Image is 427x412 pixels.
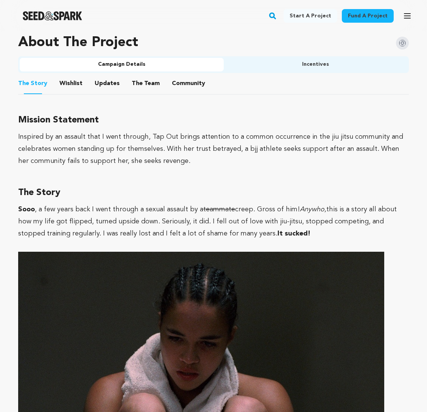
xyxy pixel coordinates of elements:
span: The [132,79,143,88]
s: teammate [203,206,235,213]
a: Fund a project [342,9,394,23]
span: Updates [95,79,120,88]
img: Seed&Spark Logo Dark Mode [23,11,82,20]
strong: Sooo [18,206,35,213]
p: , a few years back I went through a sexual assault by a creep. Gross of him! this is a story all ... [18,203,409,240]
h3: Mission Statement [18,113,409,128]
img: Seed&Spark Instagram Icon [396,37,409,50]
button: Incentives [224,58,407,71]
span: Wishlist [59,79,83,88]
em: Anywho, [300,206,326,213]
button: Campaign Details [20,58,224,71]
strong: It sucked! [277,230,310,237]
span: Community [172,79,205,88]
a: Seed&Spark Homepage [23,11,82,20]
span: Story [18,79,47,88]
h3: The Story [18,185,409,200]
div: Inspired by an assault that I went through, Tap Out brings attention to a common occurrence in th... [18,131,409,167]
a: Start a project [284,9,337,23]
span: The [18,79,29,88]
span: Team [132,79,160,88]
h1: About The Project [18,35,138,50]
